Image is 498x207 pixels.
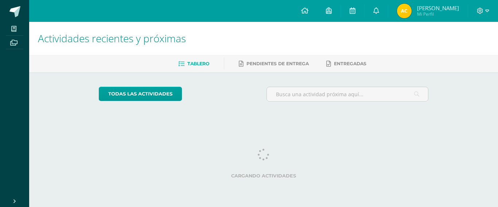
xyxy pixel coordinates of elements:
[417,4,459,12] span: [PERSON_NAME]
[397,4,412,18] img: 5ba33203cc60fba7b354cce85d385ff3.png
[239,58,309,70] a: Pendientes de entrega
[246,61,309,66] span: Pendientes de entrega
[38,31,186,45] span: Actividades recientes y próximas
[334,61,366,66] span: Entregadas
[99,173,429,179] label: Cargando actividades
[187,61,209,66] span: Tablero
[326,58,366,70] a: Entregadas
[178,58,209,70] a: Tablero
[417,11,459,17] span: Mi Perfil
[267,87,428,101] input: Busca una actividad próxima aquí...
[99,87,182,101] a: todas las Actividades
